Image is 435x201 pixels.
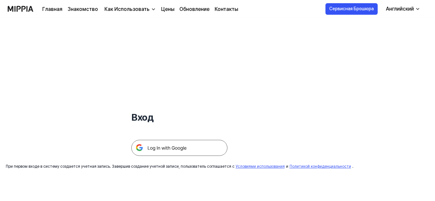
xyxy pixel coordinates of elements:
[381,3,424,15] button: Английский
[131,110,227,125] h1: Вход
[68,5,98,13] a: Знакомство
[6,164,353,169] div: При первом входе в систему создается учетная запись. Завершив создание учетной записи, пользовате...
[42,5,62,13] a: Главная
[161,5,174,13] a: Цены
[179,5,209,13] a: Обновление
[385,5,415,13] div: Английский
[215,5,238,13] a: Контакты
[131,140,227,156] img: Кнопка входа в Google
[151,7,156,12] img: вниз
[103,5,156,13] button: Как Использовать
[103,5,151,13] div: Как Использовать
[325,3,378,15] button: Сервисная Брошюра
[290,164,351,169] a: Политикой конфиденциальности
[236,164,285,169] a: Условиями использования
